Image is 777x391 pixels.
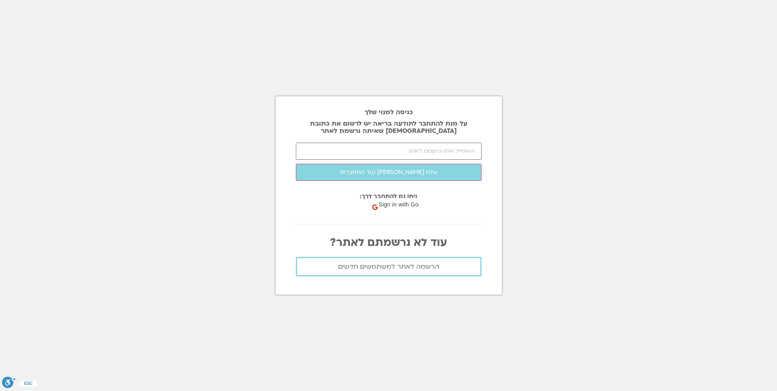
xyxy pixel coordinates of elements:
[296,120,482,135] p: על מנת להתחבר לתודעה בריאה יש לרשום את כתובת [DEMOGRAPHIC_DATA] שאיתה נרשמת לאתר
[296,143,482,160] input: האימייל איתו נרשמת לאתר
[296,164,482,181] button: שלח [PERSON_NAME] קוד התחברות
[296,109,482,116] h2: כניסה למנוי שלך
[370,196,449,213] div: Sign in with Google
[375,200,433,209] span: Sign in with Google
[338,263,439,270] span: הרשמה לאתר למשתמשים חדשים
[296,237,482,249] p: עוד לא נרשמתם לאתר?
[296,257,482,276] a: הרשמה לאתר למשתמשים חדשים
